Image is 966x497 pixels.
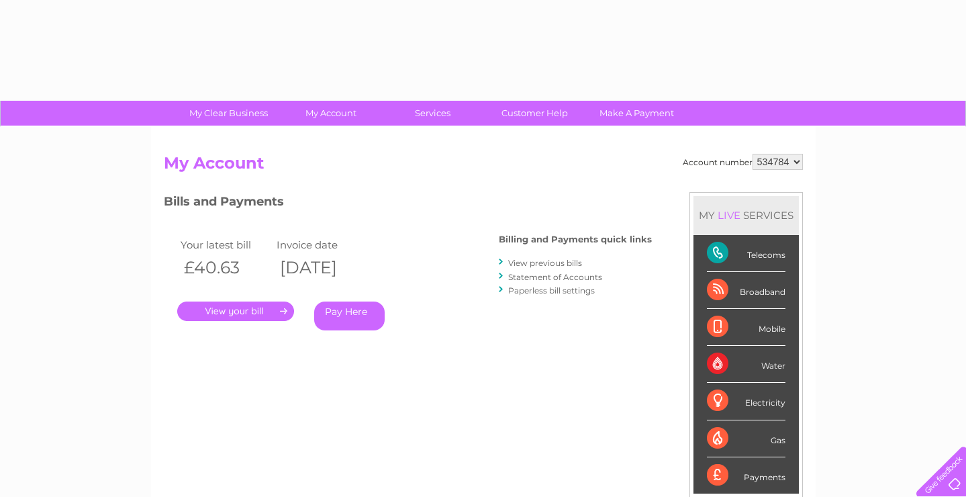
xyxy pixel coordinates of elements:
[164,154,803,179] h2: My Account
[377,101,488,126] a: Services
[707,346,785,383] div: Water
[177,236,274,254] td: Your latest bill
[707,309,785,346] div: Mobile
[707,457,785,494] div: Payments
[177,254,274,281] th: £40.63
[707,420,785,457] div: Gas
[173,101,284,126] a: My Clear Business
[508,285,595,296] a: Paperless bill settings
[707,383,785,420] div: Electricity
[693,196,799,234] div: MY SERVICES
[508,258,582,268] a: View previous bills
[273,254,370,281] th: [DATE]
[581,101,692,126] a: Make A Payment
[707,235,785,272] div: Telecoms
[164,192,652,216] h3: Bills and Payments
[479,101,590,126] a: Customer Help
[683,154,803,170] div: Account number
[508,272,602,282] a: Statement of Accounts
[314,302,385,330] a: Pay Here
[499,234,652,244] h4: Billing and Payments quick links
[707,272,785,309] div: Broadband
[715,209,743,222] div: LIVE
[275,101,386,126] a: My Account
[273,236,370,254] td: Invoice date
[177,302,294,321] a: .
